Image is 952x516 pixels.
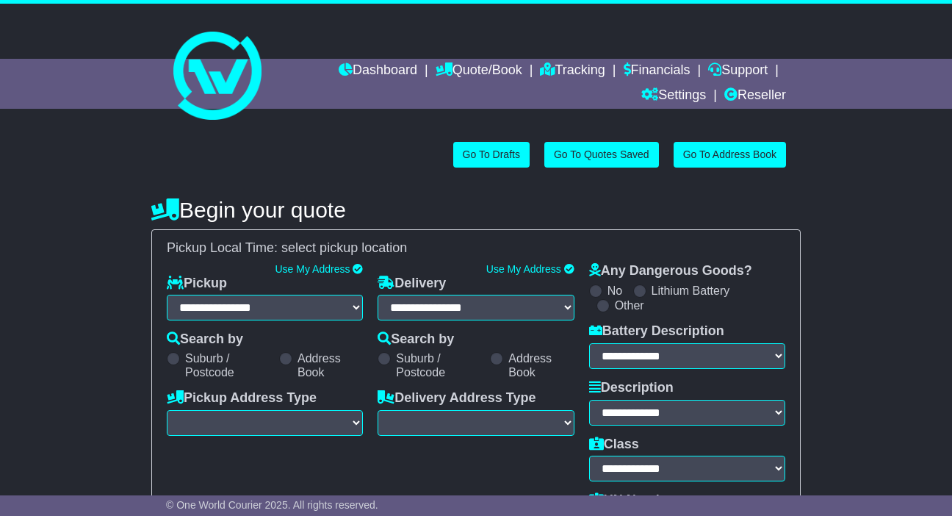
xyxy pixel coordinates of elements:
label: Lithium Battery [652,284,730,298]
a: Quote/Book [436,59,522,84]
label: UN Number [589,492,677,509]
a: Go To Quotes Saved [544,142,659,168]
a: Use My Address [486,263,561,275]
label: Pickup [167,276,227,292]
label: Address Book [297,351,363,379]
h4: Begin your quote [151,198,801,222]
a: Use My Address [275,263,350,275]
a: Tracking [540,59,605,84]
label: Suburb / Postcode [396,351,483,379]
span: © One World Courier 2025. All rights reserved. [166,499,378,511]
label: Class [589,437,639,453]
a: Go To Drafts [453,142,530,168]
label: Description [589,380,674,396]
label: Delivery [378,276,446,292]
div: Pickup Local Time: [159,240,793,257]
label: Other [615,298,644,312]
a: Reseller [724,84,786,109]
label: No [607,284,622,298]
a: Financials [624,59,690,84]
a: Support [708,59,768,84]
label: Search by [378,332,454,348]
label: Battery Description [589,323,724,340]
a: Settings [641,84,706,109]
label: Any Dangerous Goods? [589,263,752,279]
span: select pickup location [281,240,407,255]
label: Pickup Address Type [167,390,317,406]
label: Suburb / Postcode [185,351,272,379]
a: Go To Address Book [674,142,786,168]
label: Search by [167,332,243,348]
label: Address Book [508,351,574,379]
label: Delivery Address Type [378,390,535,406]
a: Dashboard [339,59,417,84]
